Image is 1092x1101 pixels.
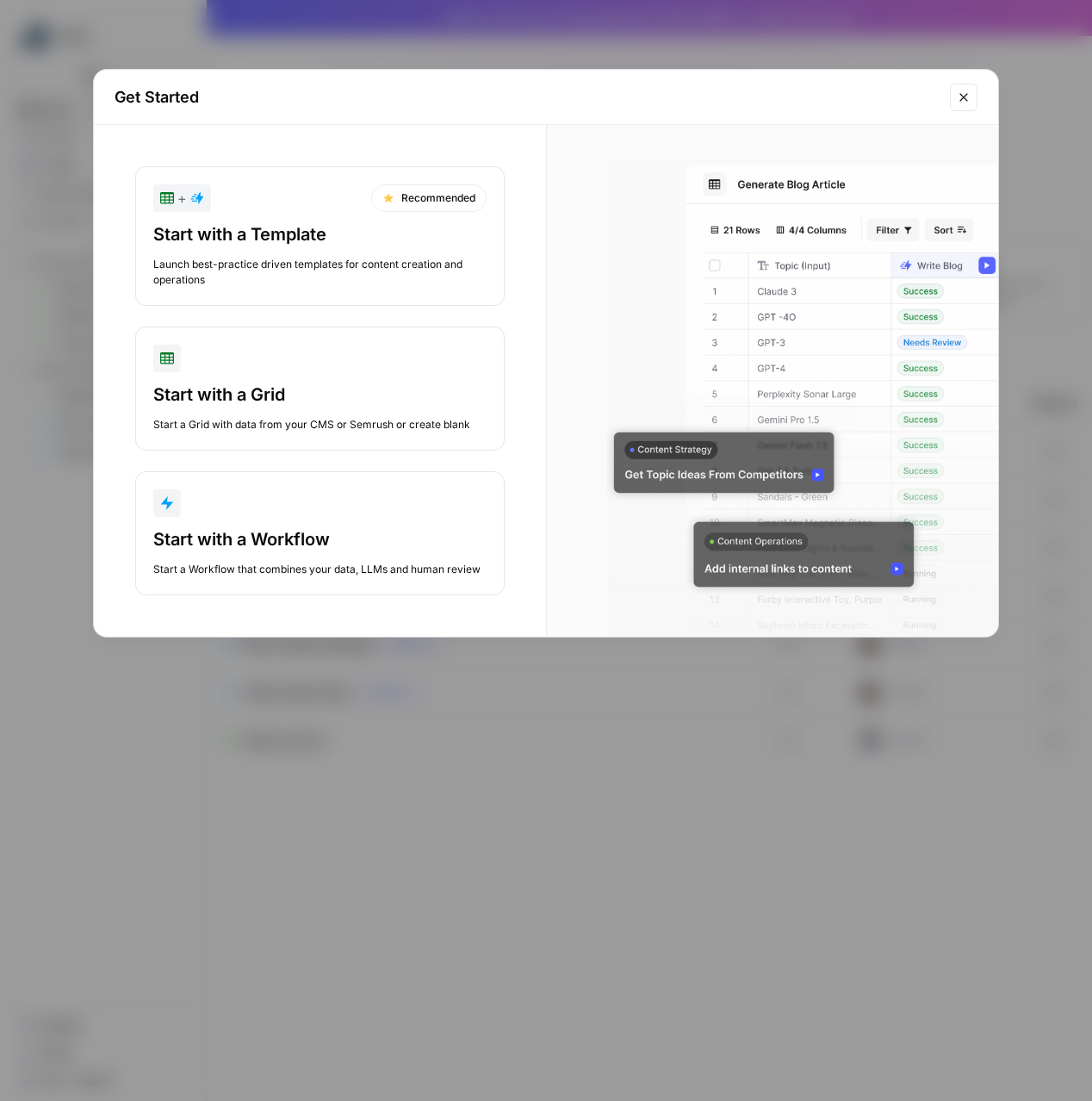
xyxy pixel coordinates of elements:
div: Start with a Workflow [153,527,487,551]
div: Start with a Grid [153,383,487,407]
div: + [160,188,204,208]
button: Start with a GridStart a Grid with data from your CMS or Semrush or create blank [135,327,505,451]
h2: Get Started [115,85,940,109]
div: Start a Grid with data from your CMS or Semrush or create blank [153,417,487,432]
div: Launch best-practice driven templates for content creation and operations [153,257,487,288]
div: Recommended [371,184,487,212]
button: Start with a WorkflowStart a Workflow that combines your data, LLMs and human review [135,471,505,595]
div: Start a Workflow that combines your data, LLMs and human review [153,562,487,577]
button: +RecommendedStart with a TemplateLaunch best-practice driven templates for content creation and o... [135,166,505,306]
div: Start with a Template [153,222,487,246]
button: Close modal [950,84,977,111]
